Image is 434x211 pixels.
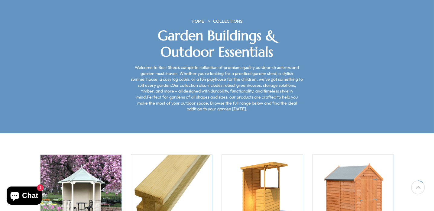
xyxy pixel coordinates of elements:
[5,187,44,206] inbox-online-store-chat: Shopify online store chat
[131,65,303,112] p: Welcome to Best Shed’s complete collection of premium-quality outdoor structures and garden must-...
[192,18,204,24] a: HOME
[131,28,303,60] h2: Garden Buildings & Outdoor Essentials
[213,18,242,24] a: COLLECTIONS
